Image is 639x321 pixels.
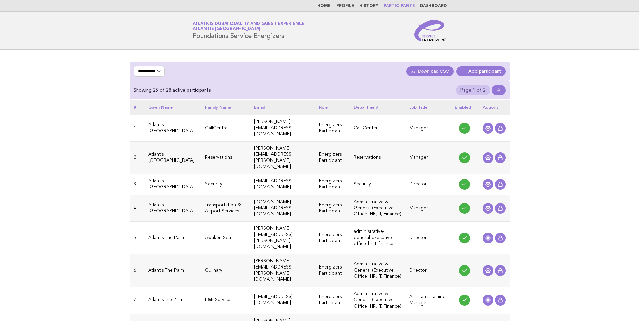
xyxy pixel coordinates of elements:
[130,115,144,141] td: 1
[130,287,144,314] td: 7
[350,287,406,314] td: Administrative & General (Executive Office, HR, IT, Finance)
[201,221,250,254] td: Awaken Spa
[201,100,250,115] th: Family name
[250,142,315,174] td: [PERSON_NAME][EMAIL_ADDRESS][PERSON_NAME][DOMAIN_NAME]
[315,100,350,115] th: Role
[406,66,454,76] button: Download CSV
[201,142,250,174] td: Reservations
[144,100,201,115] th: Given name
[130,100,144,115] th: #
[144,221,201,254] td: Atlantis The Palm
[315,142,350,174] td: Energizers Participant
[250,287,315,314] td: [EMAIL_ADDRESS][DOMAIN_NAME]
[193,22,305,31] a: Atlatnis Dubai Quality and Guest ExperienceAtlantis [GEOGRAPHIC_DATA]
[144,115,201,141] td: Atlantis [GEOGRAPHIC_DATA]
[451,100,479,115] th: Enabled
[201,287,250,314] td: F&B Service
[130,195,144,221] td: 4
[456,66,506,76] a: Add participant
[144,195,201,221] td: Atlantis [GEOGRAPHIC_DATA]
[420,4,447,8] a: Dashboard
[130,174,144,195] td: 3
[315,221,350,254] td: Energizers Participant
[144,174,201,195] td: Atlantis [GEOGRAPHIC_DATA]
[130,221,144,254] td: 5
[250,115,315,141] td: [PERSON_NAME][EMAIL_ADDRESS][DOMAIN_NAME]
[405,221,450,254] td: Director
[201,254,250,287] td: Culinary
[315,287,350,314] td: Energizers Participant
[193,22,305,39] h1: Foundations Service Energizers
[144,254,201,287] td: Atlantis The Palm
[315,195,350,221] td: Energizers Participant
[350,142,406,174] td: Reservations
[250,221,315,254] td: [PERSON_NAME][EMAIL_ADDRESS][PERSON_NAME][DOMAIN_NAME]
[405,174,450,195] td: Director
[144,287,201,314] td: Atlantis the Palm
[317,4,331,8] a: Home
[414,20,447,41] img: Service Energizers
[350,115,406,141] td: Call Center
[193,27,261,31] span: Atlantis [GEOGRAPHIC_DATA]
[405,142,450,174] td: Manager
[250,100,315,115] th: Email
[350,254,406,287] td: Administrative & General (Executive Office, HR, IT, Finance)
[359,4,378,8] a: History
[384,4,415,8] a: Participants
[201,115,250,141] td: CallCentre
[405,100,450,115] th: Job Title
[144,142,201,174] td: Atlantis [GEOGRAPHIC_DATA]
[134,87,211,93] div: Showing 25 of 28 active participants
[315,115,350,141] td: Energizers Participant
[405,115,450,141] td: Manager
[350,221,406,254] td: administrative-general-executive-office-hr-it-finance
[350,195,406,221] td: Administrative & General (Executive Office, HR, IT, Finance)
[250,174,315,195] td: [EMAIL_ADDRESS][DOMAIN_NAME]
[336,4,354,8] a: Profile
[405,195,450,221] td: Manager
[201,174,250,195] td: Security
[201,195,250,221] td: Transportation & Airport Services
[350,174,406,195] td: Security
[130,254,144,287] td: 6
[405,287,450,314] td: Assistant Training Manager
[350,100,406,115] th: Department
[130,142,144,174] td: 2
[250,195,315,221] td: [DOMAIN_NAME][EMAIL_ADDRESS][DOMAIN_NAME]
[315,174,350,195] td: Energizers Participant
[405,254,450,287] td: Director
[315,254,350,287] td: Energizers Participant
[250,254,315,287] td: [PERSON_NAME][EMAIL_ADDRESS][PERSON_NAME][DOMAIN_NAME]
